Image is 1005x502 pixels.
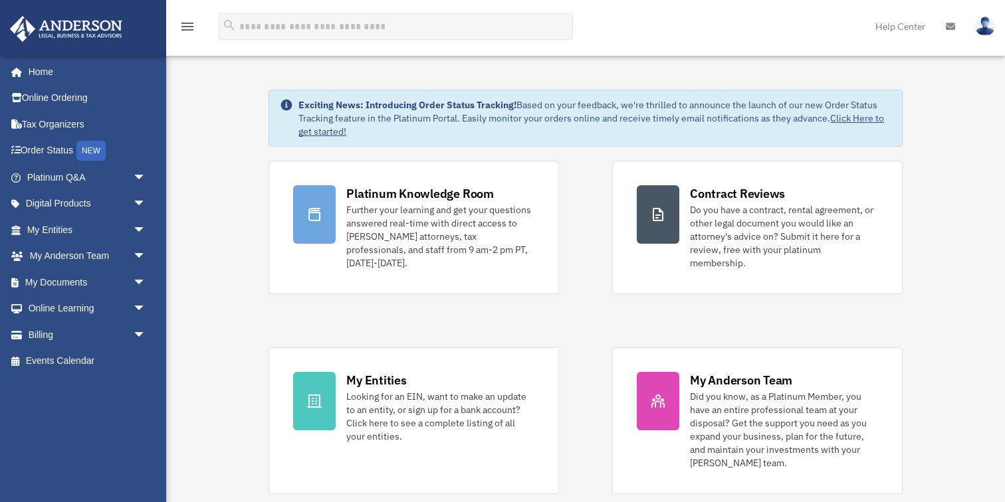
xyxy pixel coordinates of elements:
a: Contract Reviews Do you have a contract, rental agreement, or other legal document you would like... [612,161,903,294]
span: arrow_drop_down [133,269,160,296]
a: menu [179,23,195,35]
div: Further your learning and get your questions answered real-time with direct access to [PERSON_NAM... [346,203,534,270]
div: My Entities [346,372,406,388]
a: My Anderson Team Did you know, as a Platinum Member, you have an entire professional team at your... [612,347,903,494]
a: Online Learningarrow_drop_down [9,295,166,322]
a: My Entities Looking for an EIN, want to make an update to an entity, or sign up for a bank accoun... [269,347,559,494]
div: My Anderson Team [690,372,792,388]
div: NEW [76,141,106,161]
a: Click Here to get started! [298,112,884,137]
span: arrow_drop_down [133,164,160,191]
span: arrow_drop_down [133,321,160,349]
a: Tax Organizers [9,111,166,137]
i: search [222,18,237,33]
img: Anderson Advisors Platinum Portal [6,16,126,42]
div: Do you have a contract, rental agreement, or other legal document you would like an attorney's ad... [690,203,878,270]
div: Looking for an EIN, want to make an update to an entity, or sign up for a bank account? Click her... [346,390,534,443]
a: Home [9,58,160,85]
a: Digital Productsarrow_drop_down [9,191,166,217]
div: Based on your feedback, we're thrilled to announce the launch of our new Order Status Tracking fe... [298,98,891,138]
a: Billingarrow_drop_down [9,321,166,348]
span: arrow_drop_down [133,295,160,323]
a: Platinum Q&Aarrow_drop_down [9,164,166,191]
div: Contract Reviews [690,185,785,202]
div: Platinum Knowledge Room [346,185,494,202]
i: menu [179,19,195,35]
a: My Documentsarrow_drop_down [9,269,166,295]
a: Events Calendar [9,348,166,375]
a: My Entitiesarrow_drop_down [9,216,166,243]
div: Did you know, as a Platinum Member, you have an entire professional team at your disposal? Get th... [690,390,878,469]
span: arrow_drop_down [133,243,160,270]
a: Order StatusNEW [9,137,166,165]
a: My Anderson Teamarrow_drop_down [9,243,166,270]
strong: Exciting News: Introducing Order Status Tracking! [298,99,516,111]
span: arrow_drop_down [133,216,160,244]
a: Platinum Knowledge Room Further your learning and get your questions answered real-time with dire... [269,161,559,294]
img: User Pic [975,17,995,36]
span: arrow_drop_down [133,191,160,218]
a: Online Ordering [9,85,166,112]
